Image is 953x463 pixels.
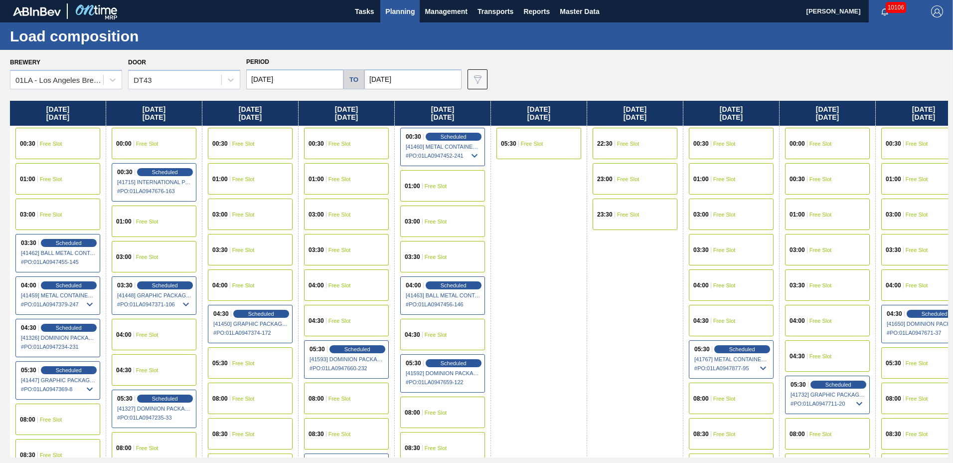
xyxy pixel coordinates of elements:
[56,325,82,331] span: Scheduled
[136,141,159,147] span: Free Slot
[136,219,159,225] span: Free Slot
[425,445,447,451] span: Free Slot
[212,247,228,253] span: 03:30
[597,141,613,147] span: 22:30
[406,282,421,288] span: 04:00
[693,282,709,288] span: 04:00
[10,30,187,42] h1: Load composition
[40,212,62,218] span: Free Slot
[117,406,192,412] span: [41327] DOMINION PACKAGING, INC. - 0008325026
[791,398,865,410] span: # PO : 01LA0947711-20
[20,141,35,147] span: 00:30
[309,318,324,324] span: 04:30
[13,7,61,16] img: TNhmsLtSVTkK8tSr43FrP2fwEKptu5GPRR3wAAAABJRU5ErkJggg==
[328,141,351,147] span: Free Slot
[136,367,159,373] span: Free Slot
[886,431,901,437] span: 08:30
[116,254,132,260] span: 03:00
[328,431,351,437] span: Free Slot
[693,318,709,324] span: 04:30
[693,212,709,218] span: 03:00
[309,431,324,437] span: 08:30
[106,101,202,126] div: [DATE] [DATE]
[441,134,467,140] span: Scheduled
[20,212,35,218] span: 03:00
[117,292,192,298] span: [41448] GRAPHIC PACKAGING INTERNATIONA - 0008221069
[15,76,104,84] div: 01LA - Los Angeles Brewery
[713,247,736,253] span: Free Slot
[353,5,375,17] span: Tasks
[309,282,324,288] span: 04:00
[906,396,928,402] span: Free Slot
[212,431,228,437] span: 08:30
[906,282,928,288] span: Free Slot
[406,134,421,140] span: 00:30
[886,282,901,288] span: 04:00
[693,396,709,402] span: 08:00
[117,396,133,402] span: 05:30
[693,141,709,147] span: 00:30
[10,101,106,126] div: [DATE] [DATE]
[309,141,324,147] span: 00:30
[117,298,192,310] span: # PO : 01LA0947371-106
[790,431,805,437] span: 08:00
[310,346,325,352] span: 05:30
[56,240,82,246] span: Scheduled
[213,311,229,317] span: 04:30
[232,431,255,437] span: Free Slot
[729,346,755,352] span: Scheduled
[886,176,901,182] span: 01:00
[886,247,901,253] span: 03:30
[521,141,543,147] span: Free Slot
[328,212,351,218] span: Free Slot
[116,141,132,147] span: 00:00
[117,185,192,197] span: # PO : 01LA0947676-163
[694,346,710,352] span: 05:30
[790,176,805,182] span: 00:30
[117,282,133,288] span: 03:30
[136,445,159,451] span: Free Slot
[713,282,736,288] span: Free Slot
[395,101,490,126] div: [DATE] [DATE]
[21,240,36,246] span: 03:30
[116,219,132,225] span: 01:00
[906,141,928,147] span: Free Slot
[906,176,928,182] span: Free Slot
[906,431,928,437] span: Free Slot
[56,367,82,373] span: Scheduled
[791,392,865,398] span: [41732] GRAPHIC PACKAGING INTERNATIONA - 0008221069
[617,212,639,218] span: Free Slot
[364,69,462,89] input: mm/dd/yyyy
[232,360,255,366] span: Free Slot
[349,76,358,83] h5: to
[328,318,351,324] span: Free Slot
[21,250,96,256] span: [41462] BALL METAL CONTAINER GROUP - 0008342641
[477,5,513,17] span: Transports
[328,176,351,182] span: Free Slot
[406,370,480,376] span: [41592] DOMINION PACKAGING, INC. - 0008325026
[472,73,483,85] img: icon-filter-gray
[441,360,467,366] span: Scheduled
[213,321,288,327] span: [41450] GRAPHIC PACKAGING INTERNATIONA - 0008221069
[405,410,420,416] span: 08:00
[790,353,805,359] span: 04:30
[213,327,288,339] span: # PO : 01LA0947374-172
[694,356,769,362] span: [41767] METAL CONTAINER CORPORATION - 0008219745
[212,212,228,218] span: 03:00
[40,141,62,147] span: Free Slot
[491,101,587,126] div: [DATE] [DATE]
[21,282,36,288] span: 04:00
[693,247,709,253] span: 03:30
[309,396,324,402] span: 08:00
[790,318,805,324] span: 04:00
[309,212,324,218] span: 03:00
[406,298,480,310] span: # PO : 01LA0947456-146
[931,5,943,17] img: Logout
[694,362,769,374] span: # PO : 01LA0947877-95
[152,169,178,175] span: Scheduled
[246,58,269,65] span: Period
[20,176,35,182] span: 01:00
[21,377,96,383] span: [41447] GRAPHIC PACKAGING INTERNATIONA - 0008221069
[713,431,736,437] span: Free Slot
[405,332,420,338] span: 04:30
